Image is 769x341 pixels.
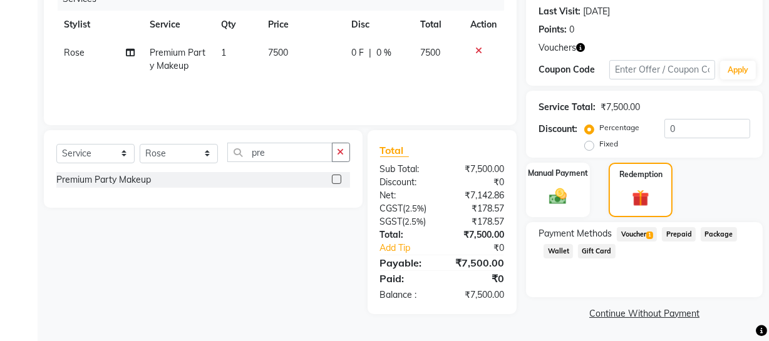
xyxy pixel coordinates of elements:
[463,11,504,39] th: Action
[371,215,442,228] div: ( )
[529,307,760,320] a: Continue Without Payment
[528,168,588,179] label: Manual Payment
[369,46,371,59] span: |
[371,202,442,215] div: ( )
[56,11,142,39] th: Stylist
[609,60,715,79] input: Enter Offer / Coupon Code
[646,232,653,239] span: 1
[371,288,442,302] div: Balance :
[539,5,581,18] div: Last Visit:
[380,144,409,157] span: Total
[701,227,737,242] span: Package
[601,101,640,114] div: ₹7,500.00
[539,63,609,76] div: Coupon Code
[261,11,344,39] th: Price
[569,23,574,36] div: 0
[380,216,403,227] span: SGST
[380,203,403,214] span: CGST
[442,189,514,202] div: ₹7,142.86
[56,173,151,186] div: Premium Party Makeup
[720,61,756,79] button: Apply
[371,255,442,270] div: Payable:
[405,216,424,226] span: 2.5%
[150,47,205,71] span: Premium Party Makeup
[442,271,514,286] div: ₹0
[406,203,425,213] span: 2.5%
[454,242,514,255] div: ₹0
[539,227,612,240] span: Payment Methods
[619,169,663,180] label: Redemption
[539,123,577,136] div: Discount:
[539,41,576,54] span: Vouchers
[371,163,442,176] div: Sub Total:
[376,46,391,59] span: 0 %
[544,244,573,258] span: Wallet
[662,227,696,242] span: Prepaid
[214,11,261,39] th: Qty
[142,11,214,39] th: Service
[442,163,514,176] div: ₹7,500.00
[583,5,610,18] div: [DATE]
[627,188,654,208] img: _gift.svg
[371,228,442,242] div: Total:
[420,47,440,58] span: 7500
[371,242,454,255] a: Add Tip
[442,202,514,215] div: ₹178.57
[371,189,442,202] div: Net:
[442,228,514,242] div: ₹7,500.00
[617,227,657,242] span: Voucher
[269,47,289,58] span: 7500
[544,186,572,207] img: _cash.svg
[442,176,514,189] div: ₹0
[371,176,442,189] div: Discount:
[578,244,616,258] span: Gift Card
[442,255,514,270] div: ₹7,500.00
[442,288,514,302] div: ₹7,500.00
[442,215,514,228] div: ₹178.57
[539,101,596,114] div: Service Total:
[599,122,639,133] label: Percentage
[599,138,618,150] label: Fixed
[344,11,413,39] th: Disc
[413,11,463,39] th: Total
[371,271,442,286] div: Paid:
[64,47,85,58] span: Rose
[227,143,333,162] input: Search or Scan
[221,47,226,58] span: 1
[351,46,364,59] span: 0 F
[539,23,567,36] div: Points:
